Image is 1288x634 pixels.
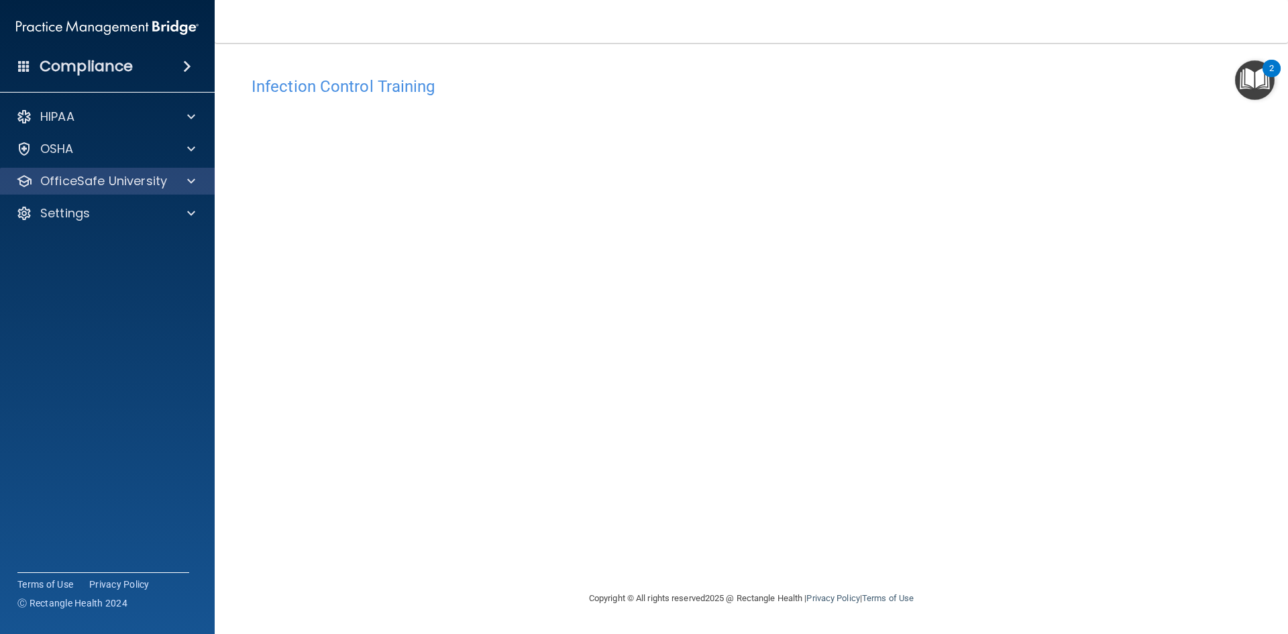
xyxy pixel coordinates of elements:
a: Privacy Policy [806,593,859,603]
a: OSHA [16,141,195,157]
h4: Infection Control Training [252,78,1251,95]
button: Open Resource Center, 2 new notifications [1235,60,1275,100]
p: Settings [40,205,90,221]
div: 2 [1269,68,1274,86]
a: Privacy Policy [89,578,150,591]
a: Terms of Use [17,578,73,591]
img: PMB logo [16,14,199,41]
p: OSHA [40,141,74,157]
iframe: Drift Widget Chat Controller [1056,539,1272,592]
a: Settings [16,205,195,221]
p: HIPAA [40,109,74,125]
h4: Compliance [40,57,133,76]
span: Ⓒ Rectangle Health 2024 [17,596,127,610]
a: Terms of Use [862,593,914,603]
a: HIPAA [16,109,195,125]
div: Copyright © All rights reserved 2025 @ Rectangle Health | | [506,577,996,620]
a: OfficeSafe University [16,173,195,189]
iframe: infection-control-training [252,103,922,515]
p: OfficeSafe University [40,173,167,189]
